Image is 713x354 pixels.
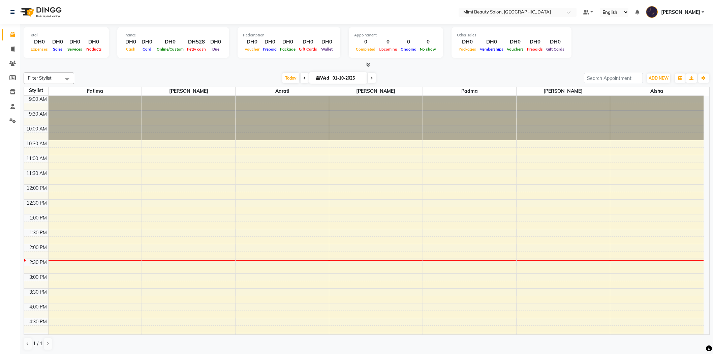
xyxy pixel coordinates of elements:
[331,73,364,83] input: 2025-10-01
[319,47,334,52] span: Wallet
[282,73,299,83] span: Today
[236,87,329,95] span: Aarati
[49,87,142,95] span: Fatima
[28,111,48,118] div: 9:30 AM
[354,47,377,52] span: Completed
[29,32,103,38] div: Total
[28,333,48,340] div: 5:00 PM
[315,76,331,81] span: Wed
[584,73,643,83] input: Search Appointment
[457,32,566,38] div: Other sales
[517,87,610,95] span: [PERSON_NAME]
[28,75,52,81] span: Filter Stylist
[50,38,66,46] div: DH0
[66,38,84,46] div: DH0
[25,125,48,132] div: 10:00 AM
[297,38,319,46] div: DH0
[28,303,48,311] div: 4:00 PM
[329,87,423,95] span: [PERSON_NAME]
[25,140,48,147] div: 10:30 AM
[155,47,185,52] span: Online/Custom
[28,274,48,281] div: 3:00 PM
[66,47,84,52] span: Services
[28,318,48,325] div: 4:30 PM
[399,38,418,46] div: 0
[545,47,566,52] span: Gift Cards
[478,38,505,46] div: DH0
[610,87,704,95] span: Aisha
[185,38,208,46] div: DH528
[141,47,153,52] span: Card
[25,185,48,192] div: 12:00 PM
[278,38,297,46] div: DH0
[28,244,48,251] div: 2:00 PM
[505,38,525,46] div: DH0
[17,3,63,22] img: logo
[423,87,516,95] span: Padma
[142,87,235,95] span: [PERSON_NAME]
[525,47,545,52] span: Prepaids
[457,47,478,52] span: Packages
[25,200,48,207] div: 12:30 PM
[319,38,335,46] div: DH0
[84,38,103,46] div: DH0
[28,96,48,103] div: 9:00 AM
[418,38,438,46] div: 0
[51,47,64,52] span: Sales
[155,38,185,46] div: DH0
[418,47,438,52] span: No show
[354,38,377,46] div: 0
[25,155,48,162] div: 11:00 AM
[649,76,669,81] span: ADD NEW
[646,6,658,18] img: Loriene
[457,38,478,46] div: DH0
[297,47,319,52] span: Gift Cards
[24,87,48,94] div: Stylist
[33,340,42,347] span: 1 / 1
[278,47,297,52] span: Package
[25,170,48,177] div: 11:30 AM
[377,47,399,52] span: Upcoming
[525,38,545,46] div: DH0
[261,47,278,52] span: Prepaid
[208,38,224,46] div: DH0
[399,47,418,52] span: Ongoing
[29,38,50,46] div: DH0
[261,38,278,46] div: DH0
[123,32,224,38] div: Finance
[28,214,48,222] div: 1:00 PM
[211,47,221,52] span: Due
[377,38,399,46] div: 0
[505,47,525,52] span: Vouchers
[185,47,208,52] span: Petty cash
[84,47,103,52] span: Products
[28,259,48,266] div: 2:30 PM
[243,38,261,46] div: DH0
[28,229,48,236] div: 1:30 PM
[243,32,335,38] div: Redemption
[243,47,261,52] span: Voucher
[28,289,48,296] div: 3:30 PM
[661,9,700,16] span: [PERSON_NAME]
[647,73,670,83] button: ADD NEW
[124,47,137,52] span: Cash
[478,47,505,52] span: Memberships
[354,32,438,38] div: Appointment
[29,47,50,52] span: Expenses
[545,38,566,46] div: DH0
[123,38,139,46] div: DH0
[139,38,155,46] div: DH0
